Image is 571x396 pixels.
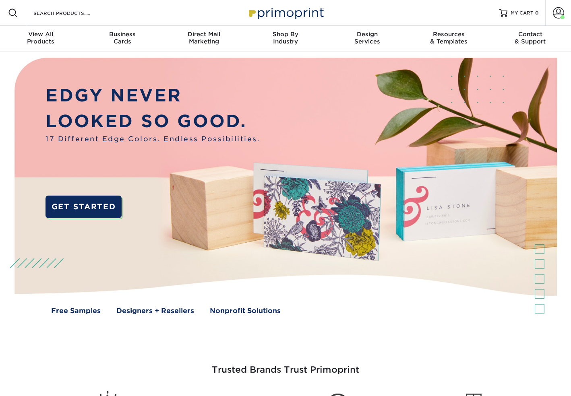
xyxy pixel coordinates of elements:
[82,31,163,38] span: Business
[245,4,326,21] img: Primoprint
[489,26,571,52] a: Contact& Support
[116,306,194,316] a: Designers + Resellers
[535,10,539,16] span: 0
[245,26,327,52] a: Shop ByIndustry
[245,31,327,38] span: Shop By
[489,31,571,38] span: Contact
[408,31,490,38] span: Resources
[489,31,571,45] div: & Support
[163,31,245,45] div: Marketing
[33,8,111,18] input: SEARCH PRODUCTS.....
[82,31,163,45] div: Cards
[50,345,521,385] h3: Trusted Brands Trust Primoprint
[326,26,408,52] a: DesignServices
[51,306,101,316] a: Free Samples
[82,26,163,52] a: BusinessCards
[408,31,490,45] div: & Templates
[408,26,490,52] a: Resources& Templates
[210,306,281,316] a: Nonprofit Solutions
[46,134,260,144] span: 17 Different Edge Colors. Endless Possibilities.
[511,10,534,16] span: MY CART
[163,31,245,38] span: Direct Mail
[163,26,245,52] a: Direct MailMarketing
[46,82,260,108] p: EDGY NEVER
[46,108,260,134] p: LOOKED SO GOOD.
[245,31,327,45] div: Industry
[46,196,122,218] a: GET STARTED
[326,31,408,45] div: Services
[326,31,408,38] span: Design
